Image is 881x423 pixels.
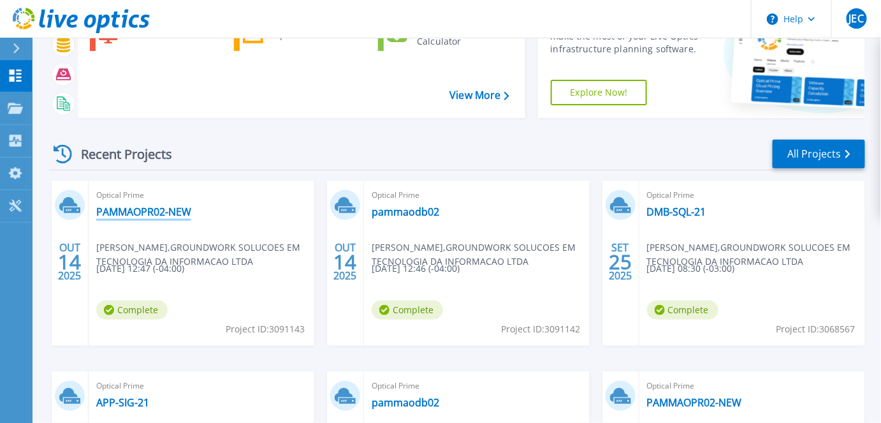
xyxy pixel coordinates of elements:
span: [PERSON_NAME] , GROUNDWORK SOLUCOES EM TECNOLOGIA DA INFORMACAO LTDA [96,241,314,269]
span: Optical Prime [647,188,857,202]
span: Optical Prime [372,188,582,202]
span: 25 [609,256,632,267]
a: DMB-SQL-21 [647,205,706,218]
div: OUT 2025 [333,239,357,285]
span: Optical Prime [372,379,582,393]
span: Project ID: 3068567 [776,322,856,336]
span: Optical Prime [96,379,307,393]
a: Explore Now! [551,80,648,105]
a: PAMMAOPR02-NEW [647,396,742,409]
span: [DATE] 12:46 (-04:00) [372,262,460,276]
div: OUT 2025 [57,239,82,285]
span: [PERSON_NAME] , GROUNDWORK SOLUCOES EM TECNOLOGIA DA INFORMACAO LTDA [647,241,865,269]
span: [DATE] 08:30 (-03:00) [647,262,735,276]
a: View More [449,89,509,101]
span: Complete [96,301,168,320]
a: pammaodb02 [372,205,439,218]
span: Optical Prime [647,379,857,393]
span: Complete [647,301,718,320]
span: Project ID: 3091143 [226,322,305,336]
span: JEC [849,13,864,24]
span: Project ID: 3091142 [501,322,580,336]
span: 14 [58,256,81,267]
span: Complete [372,301,443,320]
a: pammaodb02 [372,396,439,409]
a: APP-SIG-21 [96,396,149,409]
div: Recent Projects [49,138,189,170]
span: [DATE] 12:47 (-04:00) [96,262,184,276]
a: PAMMAOPR02-NEW [96,205,191,218]
span: 14 [333,256,356,267]
span: [PERSON_NAME] , GROUNDWORK SOLUCOES EM TECNOLOGIA DA INFORMACAO LTDA [372,241,590,269]
span: Optical Prime [96,188,307,202]
div: SET 2025 [608,239,632,285]
a: All Projects [773,140,865,168]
